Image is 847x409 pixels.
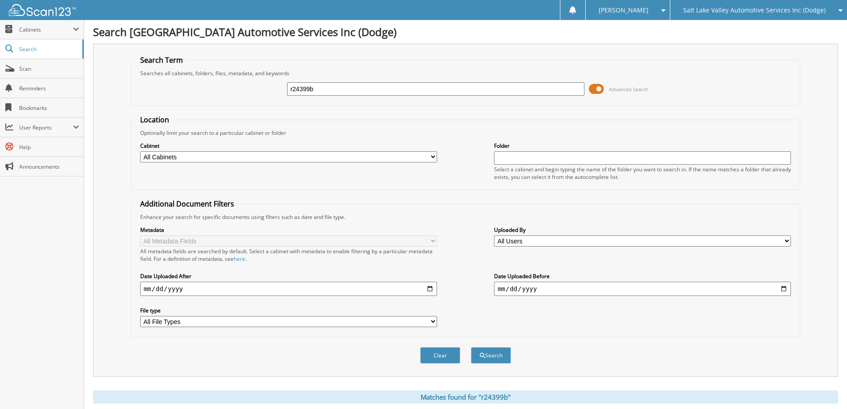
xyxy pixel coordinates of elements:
label: File type [140,307,437,314]
span: User Reports [19,124,73,131]
img: scan123-logo-white.svg [9,4,76,16]
div: Enhance your search for specific documents using filters such as date and file type. [136,213,796,221]
label: Folder [494,142,791,150]
label: Cabinet [140,142,437,150]
legend: Additional Document Filters [136,199,239,209]
span: Scan [19,65,79,73]
span: Advanced Search [609,86,648,93]
div: All metadata fields are searched by default. Select a cabinet with metadata to enable filtering b... [140,247,437,263]
input: start [140,282,437,296]
button: Clear [420,347,460,364]
span: Search [19,45,78,53]
label: Date Uploaded After [140,272,437,280]
div: Matches found for "r24399b" [93,390,838,404]
input: end [494,282,791,296]
span: Announcements [19,163,79,170]
span: Cabinets [19,26,73,33]
label: Uploaded By [494,226,791,234]
span: Reminders [19,85,79,92]
span: Help [19,143,79,151]
div: Optionally limit your search to a particular cabinet or folder [136,129,796,137]
span: [PERSON_NAME] [599,8,648,13]
div: Select a cabinet and begin typing the name of the folder you want to search in. If the name match... [494,166,791,181]
a: here [234,255,245,263]
label: Date Uploaded Before [494,272,791,280]
h1: Search [GEOGRAPHIC_DATA] Automotive Services Inc (Dodge) [93,24,838,39]
span: Salt Lake Valley Automotive Services Inc (Dodge) [683,8,826,13]
span: Bookmarks [19,104,79,112]
legend: Location [136,115,174,125]
legend: Search Term [136,55,187,65]
button: Search [471,347,511,364]
div: Searches all cabinets, folders, files, metadata, and keywords [136,69,796,77]
label: Metadata [140,226,437,234]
